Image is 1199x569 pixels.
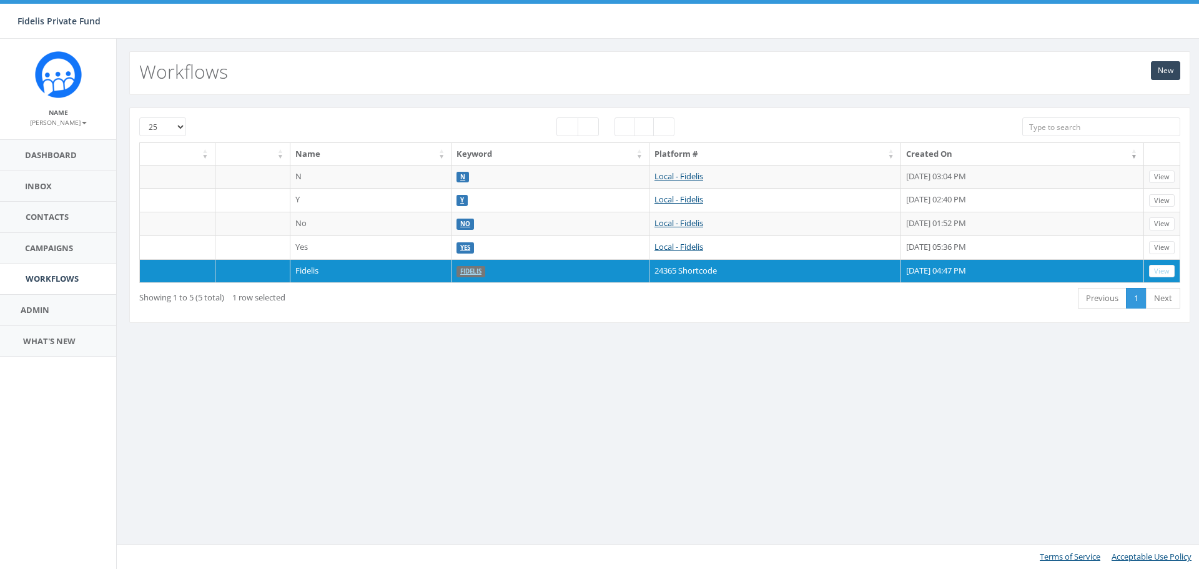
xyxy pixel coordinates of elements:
a: Y [460,196,464,204]
a: View [1149,217,1175,230]
i: Unpublished [249,267,256,275]
a: Terms of Service [1040,551,1100,562]
label: Menu [578,117,599,136]
a: Local - Fidelis [654,171,703,182]
a: N [460,173,465,181]
a: Local - Fidelis [654,241,703,252]
small: [PERSON_NAME] [30,118,87,127]
span: 1 row selected [232,292,285,303]
a: Acceptable Use Policy [1112,551,1192,562]
a: View [1149,241,1175,254]
td: Y [290,188,451,212]
a: Fidelis [460,267,481,275]
td: [DATE] 05:36 PM [901,235,1144,259]
td: Fidelis [290,259,451,283]
a: Next [1146,288,1180,309]
i: Published [249,243,256,251]
td: [DATE] 01:52 PM [901,212,1144,235]
a: Local - Fidelis [654,194,703,205]
td: N [290,165,451,189]
label: Published [634,117,654,136]
img: Rally_Corp_Icon.png [35,51,82,98]
a: View [1149,171,1175,184]
span: Campaigns [25,242,73,254]
a: 1 [1126,288,1147,309]
span: Inbox [25,181,52,192]
th: Name: activate to sort column ascending [290,143,451,165]
span: Workflows [26,273,79,284]
th: Keyword: activate to sort column ascending [451,143,649,165]
a: [PERSON_NAME] [30,116,87,127]
i: Published [249,219,256,227]
a: No [460,220,470,228]
td: Yes [290,235,451,259]
h2: Workflows [139,61,228,82]
td: [DATE] 04:47 PM [901,259,1144,283]
a: Local - Fidelis [654,217,703,229]
th: Platform #: activate to sort column ascending [649,143,901,165]
th: : activate to sort column ascending [215,143,291,165]
input: Type to search [1022,117,1180,136]
td: 24365 Shortcode [649,259,901,283]
td: No [290,212,451,235]
span: Contacts [26,211,69,222]
label: Archived [653,117,674,136]
span: Fidelis Private Fund [17,15,101,27]
span: What's New [23,335,76,347]
span: Dashboard [25,149,77,161]
label: Unpublished [614,117,634,136]
a: View [1149,265,1175,278]
a: New [1151,61,1180,80]
td: [DATE] 03:04 PM [901,165,1144,189]
span: Admin [21,304,49,315]
th: : activate to sort column ascending [140,143,215,165]
td: [DATE] 02:40 PM [901,188,1144,212]
i: Published [249,195,256,204]
div: Showing 1 to 5 (5 total) [139,287,562,304]
i: Published [249,172,256,181]
small: Name [49,108,68,117]
a: View [1149,194,1175,207]
a: Previous [1078,288,1127,309]
th: Created On: activate to sort column ascending [901,143,1144,165]
a: YES [460,244,470,252]
label: Workflow [556,117,578,136]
